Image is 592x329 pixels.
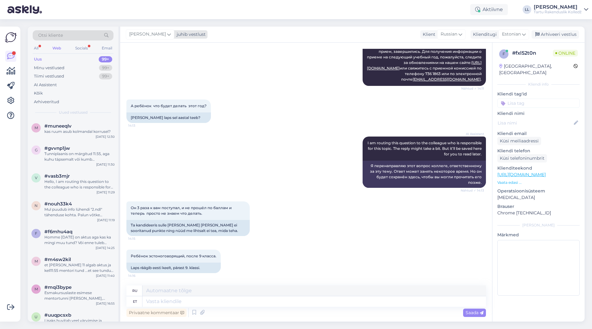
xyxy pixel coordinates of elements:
span: I am routing this question to the colleague who is responsible for this topic. The reply might ta... [368,141,483,156]
input: Lisa nimi [498,120,573,126]
span: 14:13 [128,123,151,128]
div: Hello, I am routing this question to the colleague who is responsible for this topic. The reply m... [44,179,115,190]
span: Uued vestlused [59,110,88,115]
div: Tartu Rakenduslik Kolledž [534,10,582,15]
div: Я перенаправляю этот вопрос коллеге, ответственному за эту тему. Ответ может занять некоторое вре... [363,161,486,188]
div: # fxl52t0n [512,49,553,57]
span: Russian [441,31,457,38]
p: Vaata edasi ... [497,180,580,185]
a: [EMAIL_ADDRESS][DOMAIN_NAME] [413,77,481,82]
span: #mqi3bype [44,285,72,290]
span: #f6mhu4aq [44,229,72,234]
span: Online [553,50,578,57]
span: #nouh33k4 [44,201,72,207]
div: Tunniplaanis on märgitud 11.55, aga kuhu täpsemalt või kumb [PERSON_NAME] ei ole. [44,151,115,162]
div: ru [132,285,138,296]
div: [GEOGRAPHIC_DATA], [GEOGRAPHIC_DATA] [499,63,573,76]
div: Homme [DATE] on aktus aga kas ka mingi muu tund? Või enne tuleb oodata mentori kiri ära? [44,234,115,246]
p: Kliendi telefon [497,148,580,154]
div: 99+ [99,73,112,79]
div: et [PERSON_NAME] 11 algab aktus ja kell11:55 mentori tund ...et see tundub kuidagi [PERSON_NAME] [44,262,115,273]
div: LL [523,5,531,14]
span: f [35,231,37,236]
p: Kliendi tag'id [497,91,580,97]
span: #muneeqlv [44,123,72,129]
span: #gvvnp1jw [44,146,70,151]
span: AI Assistent [461,132,484,136]
span: m [35,287,38,291]
div: Uus [34,56,42,62]
div: Socials [74,44,89,52]
div: Klient [420,31,435,38]
div: Arhiveeritud [34,99,59,105]
div: Tiimi vestlused [34,73,64,79]
span: g [35,148,38,152]
div: Aktiivne [470,4,508,15]
div: et [133,296,137,307]
div: kas ruum asub kolmandal korrusel? [44,129,115,134]
span: #vasb3mjr [44,173,70,179]
p: Operatsioonisüsteem [497,188,580,194]
div: Laps räägib eesti keelt, pärast 9. klassi. [126,263,221,273]
div: Mul puudub info lühendi "2.ndl" tähenduse kohta. Palun võtke ühendust oma mentoriga või kooli adm... [44,207,115,218]
span: Saada [466,310,483,315]
span: v [35,175,37,180]
span: f [503,52,505,56]
div: Email [101,44,113,52]
p: Klienditeekond [497,165,580,171]
div: Klienditugi [471,31,497,38]
span: #m4sw2kil [44,257,71,262]
div: All [33,44,40,52]
span: А ребёнок что будет делать этот год? [131,103,207,108]
div: [DATE] 11:29 [97,190,115,195]
p: Märkmed [497,232,580,238]
span: #uuqpcsxb [44,312,71,318]
div: Web [51,44,62,52]
p: Chrome [TECHNICAL_ID] [497,210,580,216]
div: [DATE] 14:25 [96,246,115,250]
div: [DATE] 11:30 [96,162,115,167]
span: u [35,314,38,319]
div: [DATE] 11:40 [96,273,115,278]
div: [DATE] 12:30 [96,134,115,139]
div: [PERSON_NAME] [534,5,582,10]
div: Lisaks huvitab veel värvimise ja pehmenduspesu teenus [44,318,115,329]
p: Brauser [497,203,580,210]
span: 14:15 [128,236,151,241]
div: Kõik [34,90,43,96]
div: 99+ [99,65,112,71]
p: Kliendi nimi [497,110,580,117]
div: Arhiveeri vestlus [532,30,579,39]
img: Askly Logo [5,32,17,43]
div: [DATE] 11:19 [97,218,115,222]
div: Ta kandideeris sulle [PERSON_NAME] [PERSON_NAME] ei sooritanud punkte ning nüüd me lihtsalt ei te... [126,220,250,236]
div: Privaatne kommentaar [126,309,187,317]
span: 14:16 [128,273,151,278]
span: Estonian [502,31,521,38]
span: Otsi kliente [38,32,63,39]
div: [PERSON_NAME] laps sel aastal teeb? [126,112,211,123]
span: m [35,259,38,264]
div: Küsi telefoninumbrit [497,154,547,162]
div: Esmakursuslaste esimese mentortunni [PERSON_NAME], asukoht ja kuupäev on leitavad siit: [URL][DOM... [44,290,115,301]
span: Он 3 раза к вам поступал, и не прошёл по баллам и теперь просто не знаем что делать. [131,205,232,216]
div: AI Assistent [34,82,57,88]
span: n [35,203,38,208]
div: 99+ [99,56,112,62]
span: Nähtud ✓ 14:13 [461,188,484,193]
span: Ребёнок эстоноговорящий, после 9 класса. [131,254,216,258]
span: [PERSON_NAME] [129,31,166,38]
p: [MEDICAL_DATA] [497,194,580,201]
a: [URL][DOMAIN_NAME] [497,172,546,177]
div: [PERSON_NAME] [497,222,580,228]
div: [DATE] 16:55 [96,301,115,306]
a: [PERSON_NAME]Tartu Rakenduslik Kolledž [534,5,588,15]
p: Kliendi email [497,130,580,137]
span: Nähtud ✓ 14:11 [461,86,484,91]
div: Küsi meiliaadressi [497,137,541,145]
input: Lisa tag [497,99,580,108]
div: Kliendi info [497,82,580,87]
span: m [35,125,38,130]
div: juhib vestlust [174,31,206,38]
div: Minu vestlused [34,65,64,71]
